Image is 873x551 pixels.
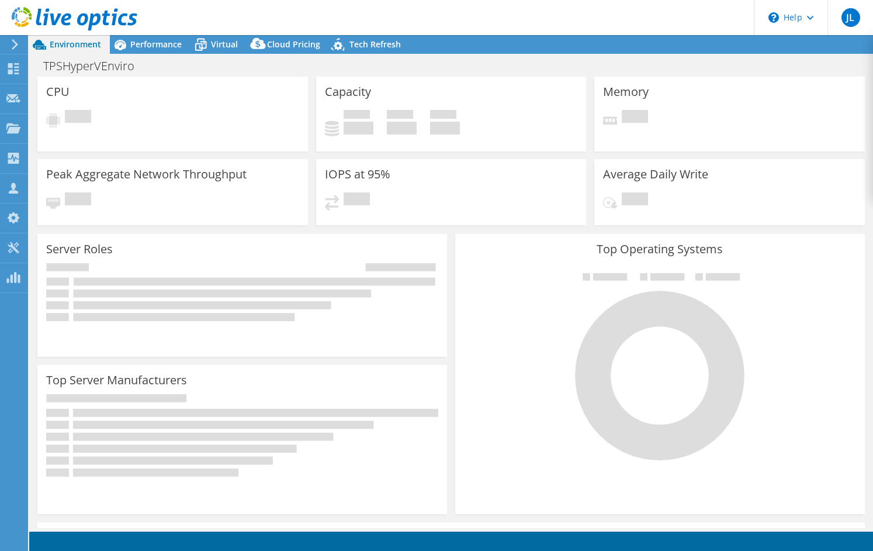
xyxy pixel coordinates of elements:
[387,110,413,122] span: Free
[267,39,320,50] span: Cloud Pricing
[603,168,708,181] h3: Average Daily Write
[46,85,70,98] h3: CPU
[130,39,182,50] span: Performance
[65,110,91,126] span: Pending
[46,168,247,181] h3: Peak Aggregate Network Throughput
[603,85,649,98] h3: Memory
[325,85,371,98] h3: Capacity
[344,192,370,208] span: Pending
[46,374,187,387] h3: Top Server Manufacturers
[325,168,390,181] h3: IOPS at 95%
[430,122,460,135] h4: 0 GiB
[38,60,153,73] h1: TPSHyperVEnviro
[211,39,238,50] span: Virtual
[622,110,648,126] span: Pending
[65,192,91,208] span: Pending
[50,39,101,50] span: Environment
[344,122,373,135] h4: 0 GiB
[841,8,860,27] span: JL
[46,243,113,256] h3: Server Roles
[430,110,456,122] span: Total
[344,110,370,122] span: Used
[387,122,417,135] h4: 0 GiB
[768,12,779,23] svg: \n
[622,192,648,208] span: Pending
[464,243,856,256] h3: Top Operating Systems
[349,39,401,50] span: Tech Refresh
